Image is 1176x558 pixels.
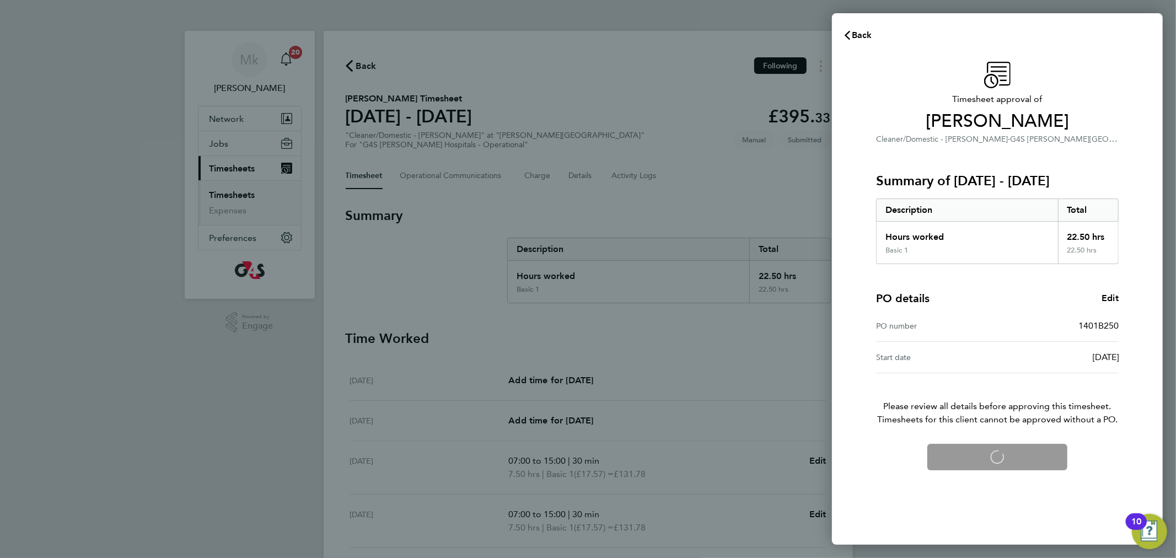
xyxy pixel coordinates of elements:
[877,222,1058,246] div: Hours worked
[997,351,1119,364] div: [DATE]
[1008,135,1010,144] span: ·
[1132,514,1167,549] button: Open Resource Center, 10 new notifications
[876,135,1008,144] span: Cleaner/Domestic - [PERSON_NAME]
[832,24,883,46] button: Back
[1131,522,1141,536] div: 10
[863,373,1132,426] p: Please review all details before approving this timesheet.
[876,198,1119,264] div: Summary of 22 - 28 Sep 2025
[1058,199,1119,221] div: Total
[876,351,997,364] div: Start date
[1058,246,1119,264] div: 22.50 hrs
[852,30,872,40] span: Back
[1102,293,1119,303] span: Edit
[1058,222,1119,246] div: 22.50 hrs
[877,199,1058,221] div: Description
[876,93,1119,106] span: Timesheet approval of
[876,172,1119,190] h3: Summary of [DATE] - [DATE]
[1102,292,1119,305] a: Edit
[876,291,930,306] h4: PO details
[876,110,1119,132] span: [PERSON_NAME]
[863,413,1132,426] span: Timesheets for this client cannot be approved without a PO.
[885,246,908,255] div: Basic 1
[876,319,997,332] div: PO number
[1078,320,1119,331] span: 1401B250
